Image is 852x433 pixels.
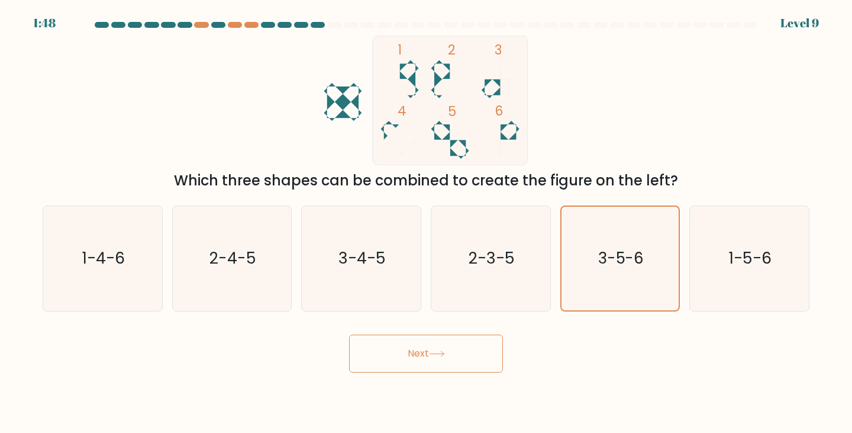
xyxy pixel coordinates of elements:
[598,248,644,269] text: 3-5-6
[469,248,515,270] text: 2-3-5
[780,14,819,32] div: Level 9
[398,40,402,59] tspan: 1
[33,14,56,32] div: 1:48
[495,40,502,59] tspan: 3
[82,248,125,270] text: 1-4-6
[338,248,386,270] text: 3-4-5
[50,170,802,191] div: Which three shapes can be combined to create the figure on the left?
[448,102,457,121] tspan: 5
[729,248,772,270] text: 1-5-6
[398,101,407,120] tspan: 4
[209,248,256,270] text: 2-4-5
[495,101,504,120] tspan: 6
[448,40,456,59] tspan: 2
[349,335,503,373] button: Next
